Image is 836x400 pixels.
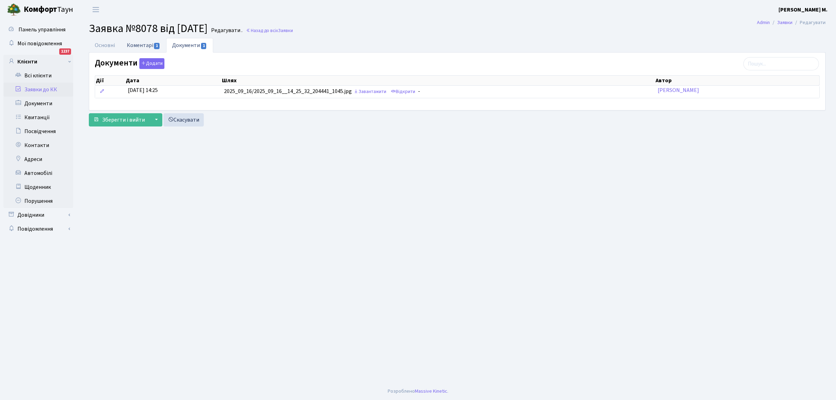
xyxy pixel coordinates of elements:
[18,26,65,33] span: Панель управління
[24,4,73,16] span: Таун
[792,19,826,26] li: Редагувати
[3,194,73,208] a: Порушення
[201,43,207,49] span: 1
[89,38,121,53] a: Основні
[658,86,699,94] a: [PERSON_NAME]
[163,113,204,126] a: Скасувати
[3,97,73,110] a: Документи
[779,6,828,14] a: [PERSON_NAME] М.
[125,76,221,85] th: Дата
[278,27,293,34] span: Заявки
[24,4,57,15] b: Комфорт
[89,21,208,37] span: Заявка №8078 від [DATE]
[3,166,73,180] a: Автомобілі
[221,86,655,98] td: 2025_09_16/2025_09_16__14_25_32_204441_1045.jpg
[95,76,125,85] th: Дії
[3,180,73,194] a: Щоденник
[757,19,770,26] a: Admin
[128,86,158,94] span: [DATE] 14:25
[139,58,164,69] button: Документи
[3,37,73,51] a: Мої повідомлення1237
[102,116,145,124] span: Зберегти і вийти
[3,208,73,222] a: Довідники
[89,113,149,126] button: Зберегти і вийти
[352,86,388,97] a: Завантажити
[7,3,21,17] img: logo.png
[17,40,62,47] span: Мої повідомлення
[3,222,73,236] a: Повідомлення
[655,76,819,85] th: Автор
[154,43,160,49] span: 1
[246,27,293,34] a: Назад до всіхЗаявки
[166,38,213,53] a: Документи
[743,57,819,70] input: Пошук...
[3,69,73,83] a: Всі клієнти
[389,86,417,97] a: Відкрити
[388,387,448,395] div: Розроблено .
[3,124,73,138] a: Посвідчення
[121,38,166,52] a: Коментарі
[3,55,73,69] a: Клієнти
[777,19,792,26] a: Заявки
[3,152,73,166] a: Адреси
[221,76,655,85] th: Шлях
[3,23,73,37] a: Панель управління
[415,387,447,395] a: Massive Kinetic
[210,27,242,34] small: Редагувати .
[3,110,73,124] a: Квитанції
[418,88,420,95] span: -
[59,48,71,55] div: 1237
[87,4,104,15] button: Переключити навігацію
[3,138,73,152] a: Контакти
[138,57,164,69] a: Додати
[95,58,164,69] label: Документи
[3,83,73,97] a: Заявки до КК
[746,15,836,30] nav: breadcrumb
